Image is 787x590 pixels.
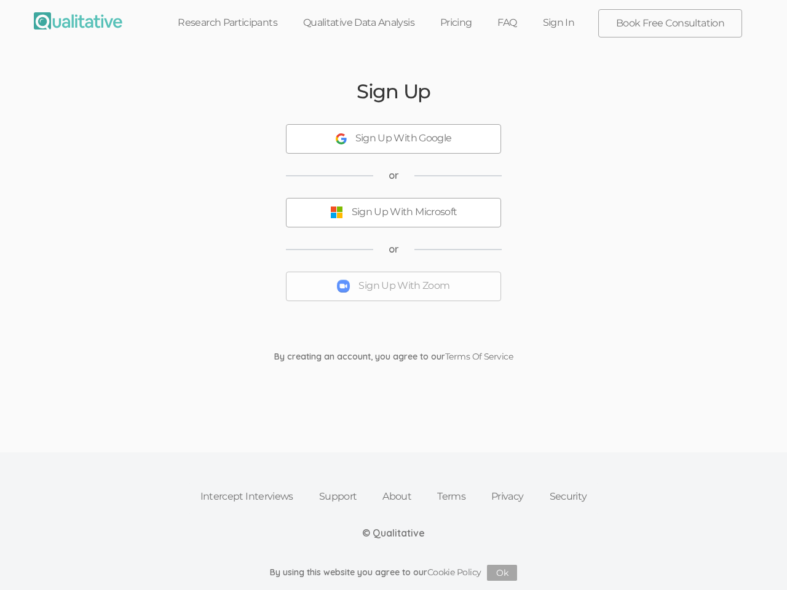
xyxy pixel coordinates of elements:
div: Sign Up With Zoom [358,279,449,293]
a: Support [306,483,370,510]
div: Sign Up With Microsoft [352,205,457,219]
a: FAQ [484,9,529,36]
a: Research Participants [165,9,290,36]
div: By using this website you agree to our [270,565,518,581]
a: Security [537,483,600,510]
a: Terms Of Service [445,351,513,362]
a: Sign In [530,9,588,36]
button: Sign Up With Microsoft [286,198,501,227]
iframe: Chat Widget [726,531,787,590]
a: Book Free Consultation [599,10,742,37]
a: Privacy [478,483,537,510]
a: Intercept Interviews [188,483,306,510]
div: © Qualitative [362,526,425,540]
a: Terms [424,483,478,510]
a: Cookie Policy [427,567,481,578]
img: Sign Up With Microsoft [330,206,343,219]
h2: Sign Up [357,81,430,102]
a: About [370,483,424,510]
img: Sign Up With Zoom [337,280,350,293]
span: or [389,242,399,256]
button: Sign Up With Google [286,124,501,154]
img: Sign Up With Google [336,133,347,144]
div: Sign Up With Google [355,132,452,146]
img: Qualitative [34,12,122,29]
a: Pricing [427,9,485,36]
span: or [389,168,399,183]
button: Sign Up With Zoom [286,272,501,301]
button: Ok [487,565,517,581]
a: Qualitative Data Analysis [290,9,427,36]
div: By creating an account, you agree to our [265,350,522,363]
